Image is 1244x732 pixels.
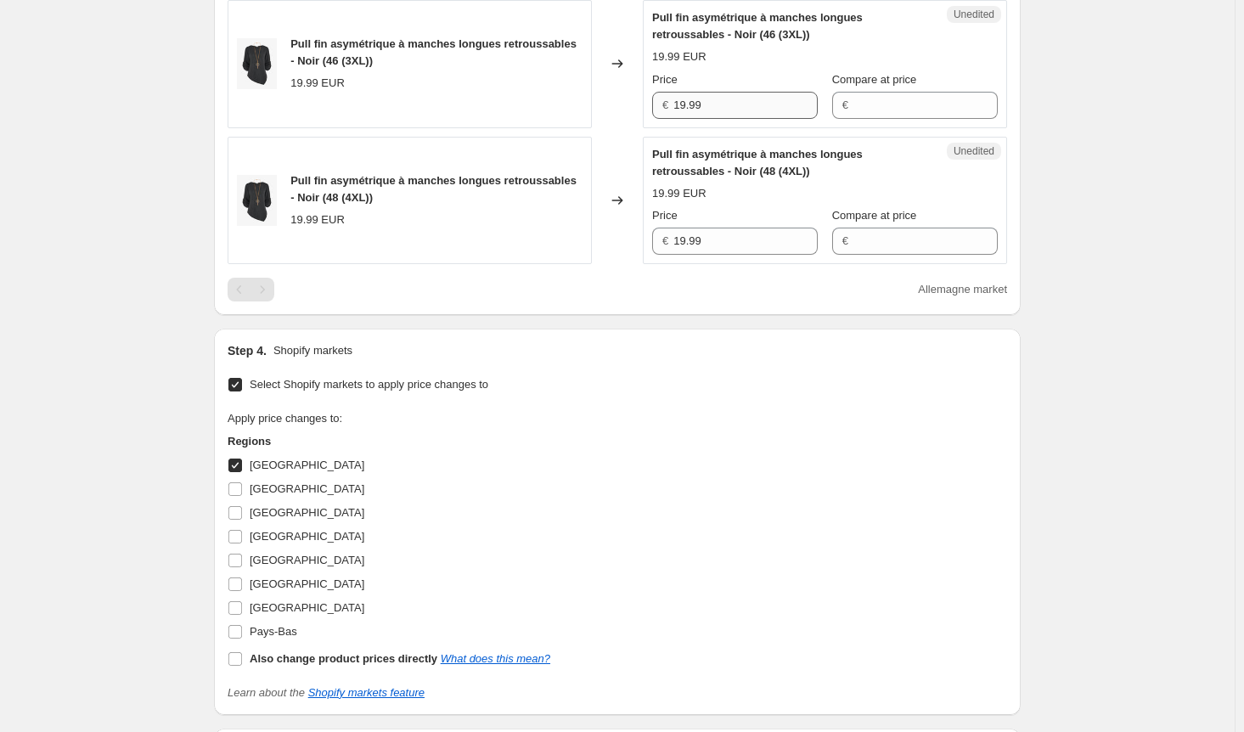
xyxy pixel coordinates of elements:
[228,433,550,450] h3: Regions
[652,73,678,86] span: Price
[652,185,706,202] div: 19.99 EUR
[250,554,364,566] span: [GEOGRAPHIC_DATA]
[290,174,577,204] span: Pull fin asymétrique à manches longues retroussables - Noir (48 (4XL))
[290,211,345,228] div: 19.99 EUR
[652,148,863,177] span: Pull fin asymétrique à manches longues retroussables - Noir (48 (4XL))
[918,283,1007,296] span: Allemagne market
[228,412,342,425] span: Apply price changes to:
[662,99,668,111] span: €
[290,75,345,92] div: 19.99 EUR
[228,342,267,359] h2: Step 4.
[441,652,550,665] a: What does this mean?
[652,209,678,222] span: Price
[832,73,917,86] span: Compare at price
[237,175,277,226] img: JOA-4636-1_80x.jpg
[662,234,668,247] span: €
[237,38,277,89] img: JOA-4636-1_80x.jpg
[250,530,364,543] span: [GEOGRAPHIC_DATA]
[308,686,425,699] a: Shopify markets feature
[228,686,425,699] i: Learn about the
[228,278,274,301] nav: Pagination
[250,506,364,519] span: [GEOGRAPHIC_DATA]
[250,459,364,471] span: [GEOGRAPHIC_DATA]
[250,601,364,614] span: [GEOGRAPHIC_DATA]
[273,342,352,359] p: Shopify markets
[954,8,994,21] span: Unedited
[250,378,488,391] span: Select Shopify markets to apply price changes to
[250,482,364,495] span: [GEOGRAPHIC_DATA]
[250,577,364,590] span: [GEOGRAPHIC_DATA]
[842,99,848,111] span: €
[842,234,848,247] span: €
[652,11,863,41] span: Pull fin asymétrique à manches longues retroussables - Noir (46 (3XL))
[250,625,297,638] span: Pays-Bas
[652,48,706,65] div: 19.99 EUR
[290,37,577,67] span: Pull fin asymétrique à manches longues retroussables - Noir (46 (3XL))
[250,652,437,665] b: Also change product prices directly
[832,209,917,222] span: Compare at price
[954,144,994,158] span: Unedited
